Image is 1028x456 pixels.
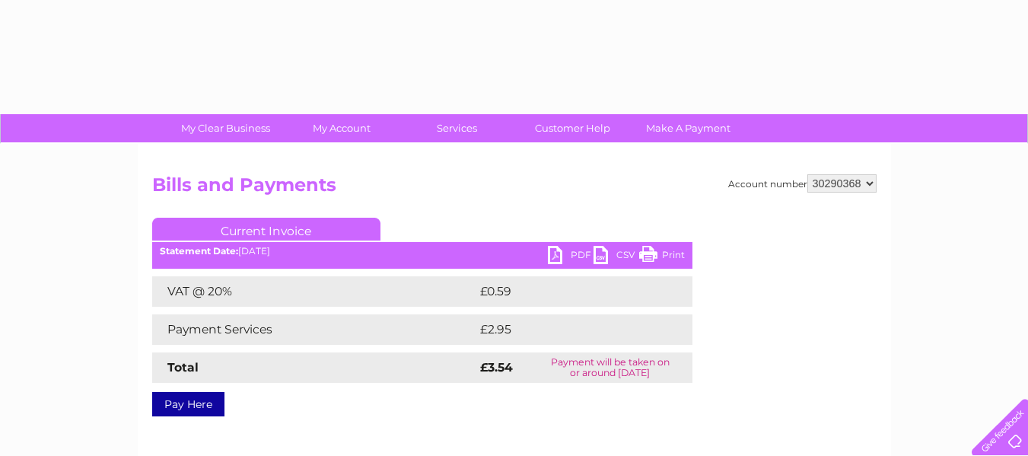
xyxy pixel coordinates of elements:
a: Make A Payment [625,114,751,142]
div: Account number [728,174,877,193]
strong: £3.54 [480,360,513,375]
td: £2.95 [476,314,657,345]
a: My Account [278,114,404,142]
h2: Bills and Payments [152,174,877,203]
a: Current Invoice [152,218,380,241]
td: £0.59 [476,276,657,307]
strong: Total [167,360,199,375]
a: Print [639,246,685,268]
a: My Clear Business [163,114,288,142]
td: Payment will be taken on or around [DATE] [528,352,692,383]
a: Customer Help [510,114,635,142]
td: VAT @ 20% [152,276,476,307]
div: [DATE] [152,246,692,257]
a: Services [394,114,520,142]
a: CSV [594,246,639,268]
a: Pay Here [152,392,224,416]
a: PDF [548,246,594,268]
b: Statement Date: [160,245,238,257]
td: Payment Services [152,314,476,345]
